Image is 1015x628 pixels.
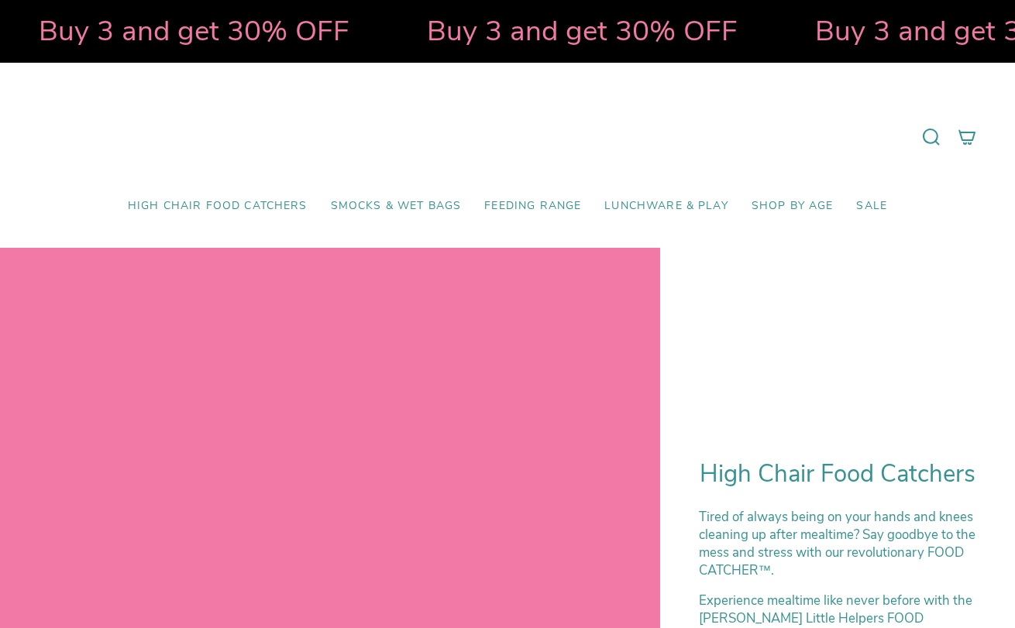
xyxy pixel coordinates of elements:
[426,12,737,50] strong: Buy 3 and get 30% OFF
[331,200,462,213] span: Smocks & Wet Bags
[128,200,308,213] span: High Chair Food Catchers
[484,200,581,213] span: Feeding Range
[752,200,834,213] span: Shop by Age
[593,188,739,225] a: Lunchware & Play
[740,188,845,225] a: Shop by Age
[699,508,977,579] p: Tired of always being on your hands and knees cleaning up after mealtime? Say goodbye to the mess...
[604,200,728,213] span: Lunchware & Play
[856,200,887,213] span: SALE
[699,460,977,489] h1: High Chair Food Catchers
[473,188,593,225] a: Feeding Range
[319,188,473,225] a: Smocks & Wet Bags
[116,188,319,225] a: High Chair Food Catchers
[38,12,349,50] strong: Buy 3 and get 30% OFF
[845,188,899,225] a: SALE
[374,86,642,188] a: Mumma’s Little Helpers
